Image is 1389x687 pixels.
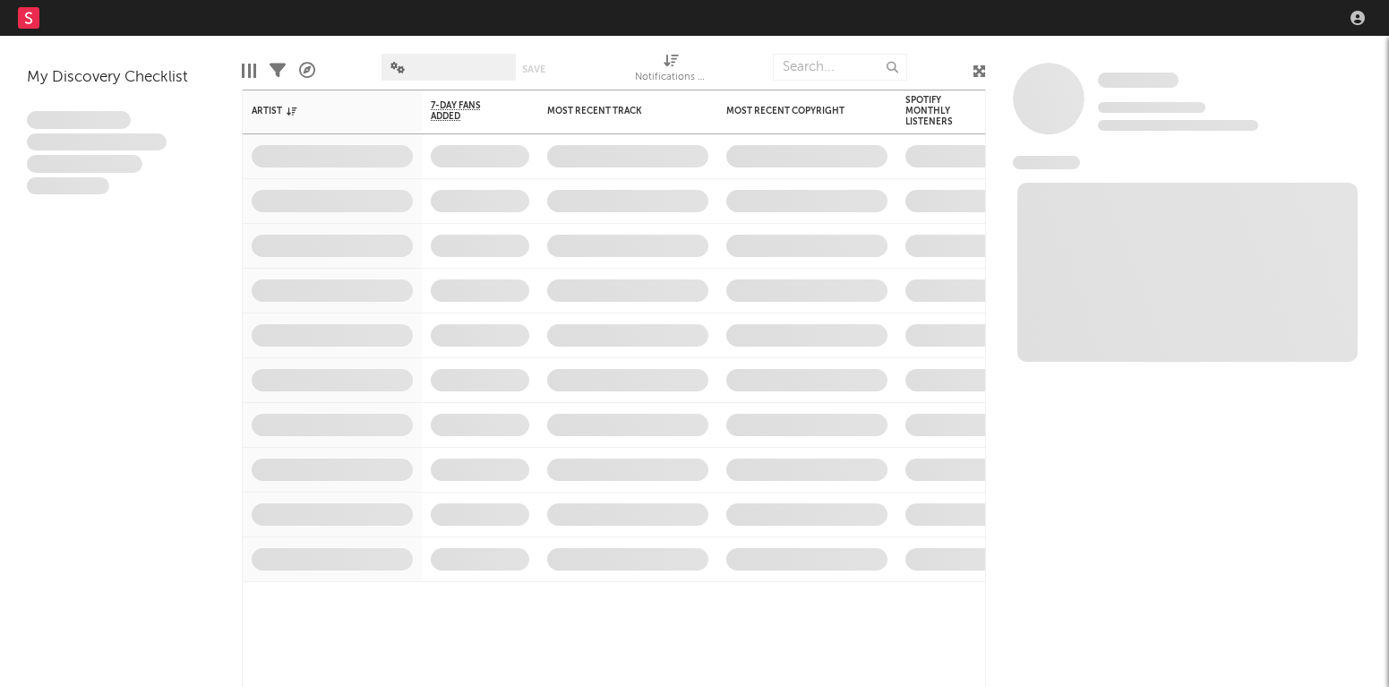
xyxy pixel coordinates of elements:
div: Filters [270,45,286,97]
div: Spotify Monthly Listeners [905,95,968,127]
span: Integer aliquet in purus et [27,133,167,151]
div: A&R Pipeline [299,45,315,97]
span: Lorem ipsum dolor [27,111,131,129]
span: Tracking Since: [DATE] [1098,102,1205,113]
button: Save [522,64,545,74]
div: Most Recent Copyright [726,106,861,116]
div: Edit Columns [242,45,256,97]
a: Some Artist [1098,72,1179,90]
span: 7-Day Fans Added [431,100,502,122]
span: Some Artist [1098,73,1179,88]
div: Most Recent Track [547,106,682,116]
div: Notifications (Artist) [635,67,707,89]
span: Aliquam viverra [27,177,109,195]
span: 0 fans last week [1098,120,1258,131]
div: My Discovery Checklist [27,67,215,89]
span: News Feed [1013,156,1080,169]
span: Praesent ac interdum [27,155,142,173]
div: Artist [252,106,386,116]
div: Notifications (Artist) [635,45,707,97]
input: Search... [773,54,907,81]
